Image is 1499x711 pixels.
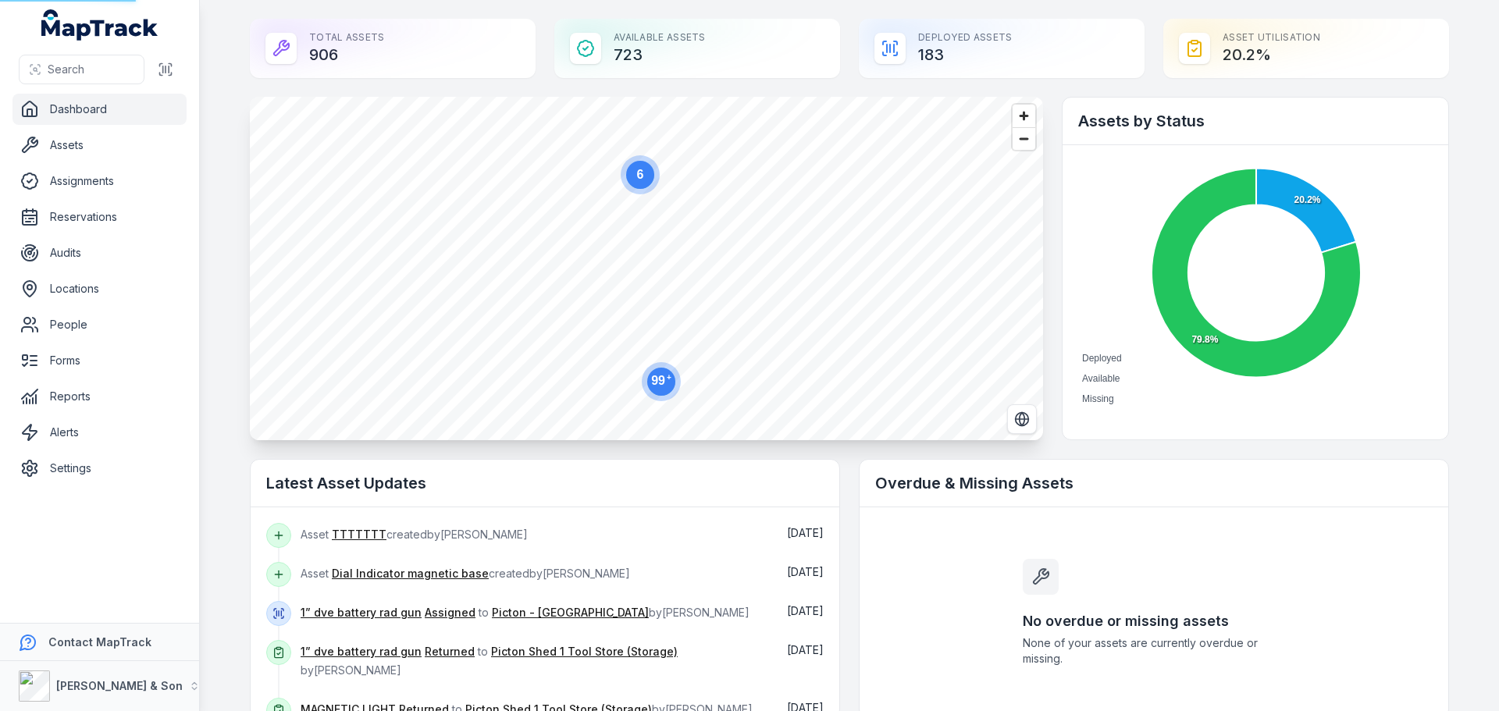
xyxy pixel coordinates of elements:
[12,237,187,268] a: Audits
[425,644,475,659] a: Returned
[667,373,671,382] tspan: +
[332,527,386,542] a: TTTTTTT
[787,526,824,539] time: 12/08/2025, 2:19:53 pm
[12,381,187,412] a: Reports
[12,453,187,484] a: Settings
[12,165,187,197] a: Assignments
[332,566,489,581] a: Dial Indicator magnetic base
[1082,353,1122,364] span: Deployed
[1023,635,1285,667] span: None of your assets are currently overdue or missing.
[651,373,671,387] text: 99
[12,94,187,125] a: Dashboard
[19,55,144,84] button: Search
[301,567,630,580] span: Asset created by [PERSON_NAME]
[787,604,824,617] span: [DATE]
[12,417,187,448] a: Alerts
[12,130,187,161] a: Assets
[301,644,422,659] a: 1” dve battery rad gun
[787,604,824,617] time: 12/08/2025, 11:26:16 am
[48,635,151,649] strong: Contact MapTrack
[1082,393,1114,404] span: Missing
[1013,105,1035,127] button: Zoom in
[12,309,187,340] a: People
[250,97,1043,440] canvas: Map
[787,565,824,578] span: [DATE]
[12,273,187,304] a: Locations
[301,605,422,620] a: 1” dve battery rad gun
[301,645,678,677] span: to by [PERSON_NAME]
[1013,127,1035,150] button: Zoom out
[875,472,1433,494] h2: Overdue & Missing Assets
[56,679,183,692] strong: [PERSON_NAME] & Son
[301,528,528,541] span: Asset created by [PERSON_NAME]
[637,168,644,181] text: 6
[425,605,475,620] a: Assigned
[1082,373,1120,384] span: Available
[12,201,187,233] a: Reservations
[491,644,678,659] a: Picton Shed 1 Tool Store (Storage)
[1007,404,1037,434] button: Switch to Satellite View
[787,643,824,656] time: 12/08/2025, 6:12:07 am
[492,605,649,620] a: Picton - [GEOGRAPHIC_DATA]
[1078,110,1433,132] h2: Assets by Status
[41,9,158,41] a: MapTrack
[301,606,749,619] span: to by [PERSON_NAME]
[787,565,824,578] time: 12/08/2025, 11:47:51 am
[787,526,824,539] span: [DATE]
[12,345,187,376] a: Forms
[787,643,824,656] span: [DATE]
[1023,610,1285,632] h3: No overdue or missing assets
[48,62,84,77] span: Search
[266,472,824,494] h2: Latest Asset Updates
